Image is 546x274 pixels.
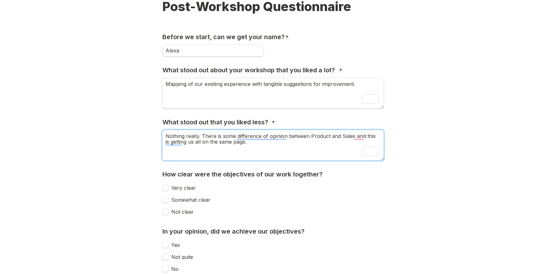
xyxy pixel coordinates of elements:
label: Very clear [168,185,196,191]
h3: Before we start, can we get your name? [162,33,286,41]
textarea: To enrich screen reader interactions, please activate Accessibility in Grammarly extension settings [162,130,384,160]
label: Somewhat clear [168,197,210,203]
label: Not quite [168,254,193,260]
h3: In your opinion, did we achieve our objectives? [162,228,306,235]
h3: How clear were the objectives of our work together? [162,170,324,178]
input: Before we start, can we get your name? [162,45,264,56]
textarea: To enrich screen reader interactions, please activate Accessibility in Grammarly extension settings [162,78,384,108]
label: Not clear [168,209,194,215]
h3: What stood out that you liked less? [162,118,270,126]
label: Yes [168,242,180,248]
h3: What stood out about your workshop that you liked a lot? [162,66,337,74]
label: No [168,266,179,272]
